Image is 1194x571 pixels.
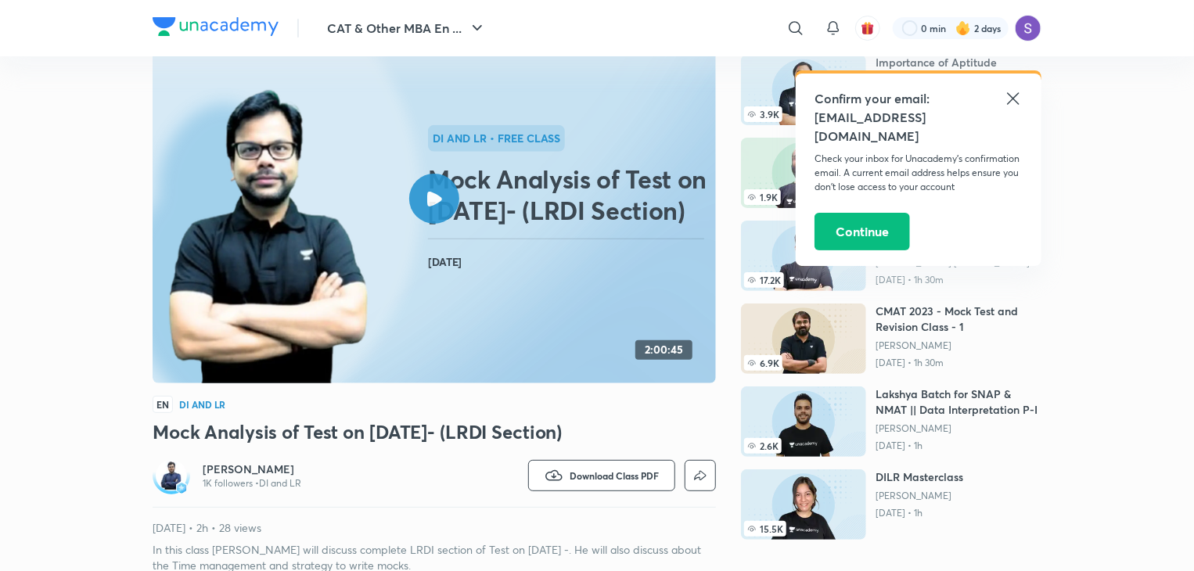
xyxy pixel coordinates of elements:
[815,152,1023,194] p: Check your inbox for Unacademy’s confirmation email. A current email address helps ensure you don...
[815,213,910,250] button: Continue
[876,274,1041,286] p: [DATE] • 1h 30m
[203,461,301,477] a: [PERSON_NAME]
[428,163,710,226] h2: Mock Analysis of Test on [DATE]- (LRDI Section)
[815,108,1023,145] h5: [EMAIL_ADDRESS][DOMAIN_NAME]
[876,507,963,519] p: [DATE] • 1h
[955,20,971,36] img: streak
[1015,15,1041,41] img: Sapara Premji
[744,438,782,454] span: 2.6K
[876,490,963,502] a: [PERSON_NAME]
[318,13,496,44] button: CAT & Other MBA En ...
[528,460,675,491] button: Download Class PDF
[876,303,1041,335] h6: CMAT 2023 - Mock Test and Revision Class - 1
[176,483,187,494] img: badge
[570,469,659,482] span: Download Class PDF
[876,55,997,70] h6: Importance of Aptitude
[153,17,279,36] img: Company Logo
[203,477,301,490] p: 1K followers • DI and LR
[428,252,710,272] h4: [DATE]
[153,419,716,444] h3: Mock Analysis of Test on [DATE]- (LRDI Section)
[744,272,784,288] span: 17.2K
[153,457,190,494] a: Avatarbadge
[153,396,173,413] span: EN
[855,16,880,41] button: avatar
[645,343,683,357] h4: 2:00:45
[876,357,1041,369] p: [DATE] • 1h 30m
[153,17,279,40] a: Company Logo
[744,521,786,537] span: 15.5K
[744,189,781,205] span: 1.9K
[876,386,1041,418] h6: Lakshya Batch for SNAP & NMAT || Data Interpretation P-I
[861,21,875,35] img: avatar
[156,460,187,491] img: Avatar
[876,422,1041,435] a: [PERSON_NAME]
[876,440,1041,452] p: [DATE] • 1h
[744,106,782,122] span: 3.9K
[744,355,782,371] span: 6.9K
[153,520,716,536] p: [DATE] • 2h • 28 views
[815,89,1023,108] h5: Confirm your email:
[179,400,225,409] h4: DI and LR
[876,339,1041,352] a: [PERSON_NAME]
[876,469,963,485] h6: DILR Masterclass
